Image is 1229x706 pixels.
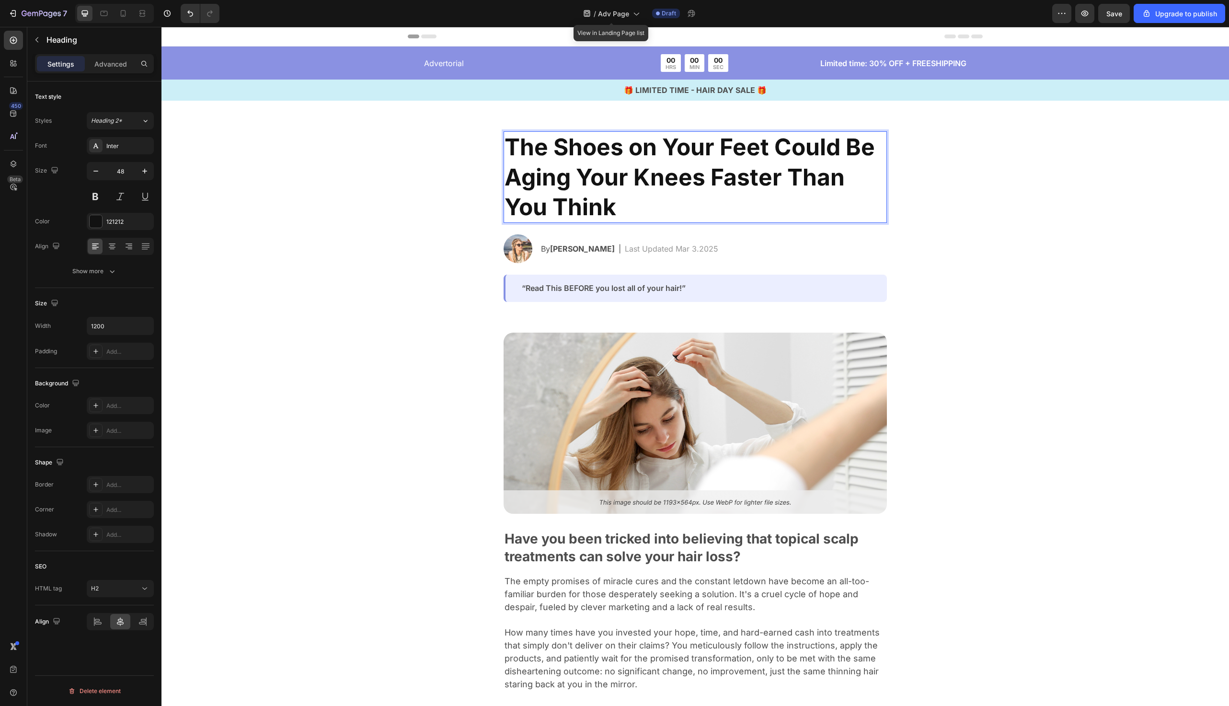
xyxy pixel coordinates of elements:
button: Save [1098,4,1130,23]
span: / [594,9,596,19]
div: Upgrade to publish [1142,9,1217,19]
div: Width [35,322,51,330]
div: Add... [106,402,151,410]
p: Limited time: 30% OFF + FREESHIPPING [627,31,805,42]
input: Auto [87,317,153,335]
p: Advanced [94,59,127,69]
p: 🎁 LIMITED TIME - HAIR DAY SALE 🎁 [1,58,1067,69]
button: Upgrade to publish [1134,4,1225,23]
button: Show more [35,263,154,280]
span: Adv Page [598,9,629,19]
button: Delete element [35,683,154,699]
div: SEO [35,562,46,571]
div: Font [35,141,47,150]
strong: [PERSON_NAME] [389,217,453,227]
div: Styles [35,116,52,125]
p: By [379,216,453,228]
div: Color [35,217,50,226]
div: 00 [551,29,562,38]
div: Image [35,426,52,435]
span: How many times have you invested your hope, time, and hard-earned cash into treatments that simpl... [343,601,718,662]
div: Delete element [68,685,121,697]
span: H2 [91,585,99,592]
div: Show more [72,266,117,276]
p: MIN [528,38,538,43]
p: Last Updated Mar 3.2025 [463,216,557,228]
div: Text style [35,93,61,101]
div: Add... [106,531,151,539]
div: 121212 [106,218,151,226]
p: | [457,216,459,228]
p: Advertorial [263,31,439,42]
div: Beta [7,175,23,183]
div: 00 [528,29,538,38]
p: “Read This BEFORE you lost all of your hair!” [360,256,709,266]
div: Inter [106,142,151,150]
h2: Rich Text Editor. Editing area: main [342,104,725,196]
div: 00 [504,29,515,38]
img: gempages_584543196126643060-75d8285a-38e4-4122-bfc0-ddbb61949357.png [342,208,371,236]
div: Undo/Redo [181,4,219,23]
div: Corner [35,505,54,514]
div: Align [35,240,62,253]
div: Add... [106,506,151,514]
p: Have you been tricked into believing that topical scalp treatments can solve your hair loss? [343,503,724,538]
div: HTML tag [35,584,62,593]
div: Shape [35,456,66,469]
div: Color [35,401,50,410]
div: Border [35,480,54,489]
div: Add... [106,347,151,356]
button: 7 [4,4,71,23]
div: Align [35,615,62,628]
p: SEC [551,38,562,43]
div: Padding [35,347,57,356]
span: Save [1106,10,1122,18]
span: The empty promises of miracle cures and the constant letdown have become an all-too-familiar burd... [343,549,708,585]
div: 450 [9,102,23,110]
img: gempages_584543196126643060-7044b7fb-0ace-459e-bede-5b81c0390367.png [342,306,725,487]
span: Heading 2* [91,116,122,125]
div: Background [35,377,81,390]
div: Size [35,297,60,310]
p: 7 [63,8,67,19]
iframe: Design area [161,27,1229,706]
p: Heading [46,34,150,46]
div: Add... [106,427,151,435]
p: The Shoes on Your Feet Could Be Aging Your Knees Faster Than You Think [343,105,724,195]
p: HRS [504,38,515,43]
span: Draft [662,9,676,18]
div: Size [35,164,60,177]
div: Shadow [35,530,57,539]
p: Settings [47,59,74,69]
button: Heading 2* [87,112,154,129]
div: Add... [106,481,151,489]
button: H2 [87,580,154,597]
